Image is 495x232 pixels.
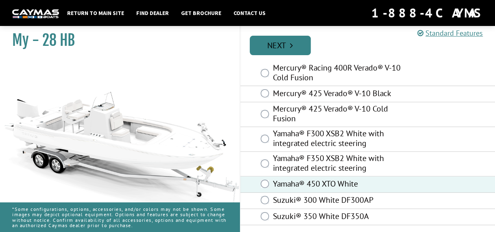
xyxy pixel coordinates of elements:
[273,129,406,150] label: Yamaha® F300 XSB2 White with integrated electric steering
[132,8,173,18] a: Find Dealer
[63,8,128,18] a: Return to main site
[273,179,406,191] label: Yamaha® 450 XTO White
[273,211,406,223] label: Suzuki® 350 White DF350A
[12,202,227,232] p: *Some configurations, options, accessories, and/or colors may not be shown. Some images may depic...
[273,104,406,125] label: Mercury® 425 Verado® V-10 Cold Fusion
[273,88,406,100] label: Mercury® 425 Verado® V-10 Black
[273,153,406,175] label: Yamaha® F350 XSB2 White with integrated electric steering
[417,28,483,38] a: Standard Features
[371,4,483,22] div: 1-888-4CAYMAS
[12,9,59,18] img: white-logo-c9c8dbefe5ff5ceceb0f0178aa75bf4bb51f6bca0971e226c86eb53dfe498488.png
[12,31,219,49] h1: My - 28 HB
[177,8,225,18] a: Get Brochure
[250,36,311,55] a: Next
[273,63,406,84] label: Mercury® Racing 400R Verado® V-10 Cold Fusion
[229,8,270,18] a: Contact Us
[273,195,406,207] label: Suzuki® 300 White DF300AP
